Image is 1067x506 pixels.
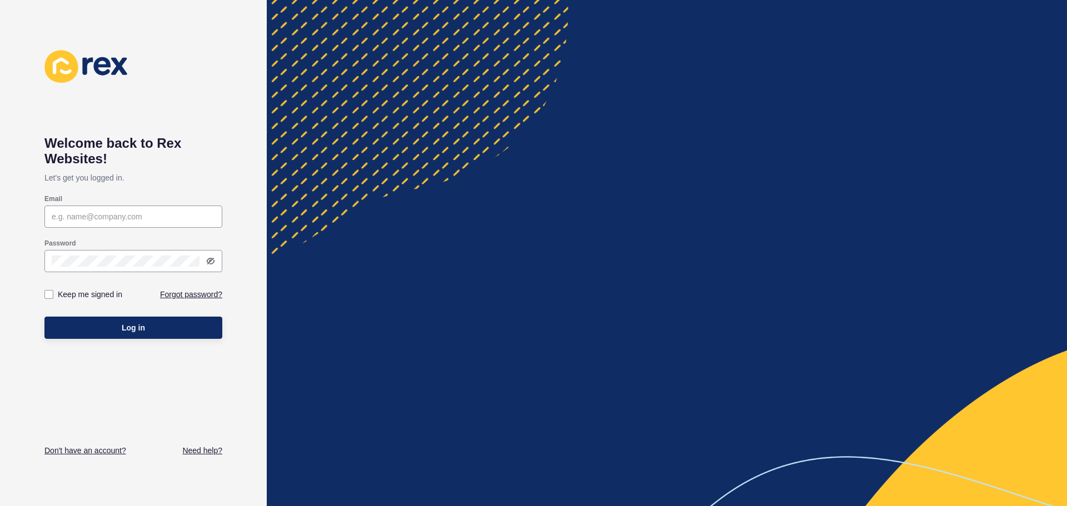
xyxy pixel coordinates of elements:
span: Log in [122,322,145,333]
a: Need help? [182,445,222,456]
label: Password [44,239,76,248]
label: Email [44,194,62,203]
label: Keep me signed in [58,289,122,300]
p: Let's get you logged in. [44,167,222,189]
a: Forgot password? [160,289,222,300]
button: Log in [44,317,222,339]
a: Don't have an account? [44,445,126,456]
input: e.g. name@company.com [52,211,215,222]
h1: Welcome back to Rex Websites! [44,136,222,167]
